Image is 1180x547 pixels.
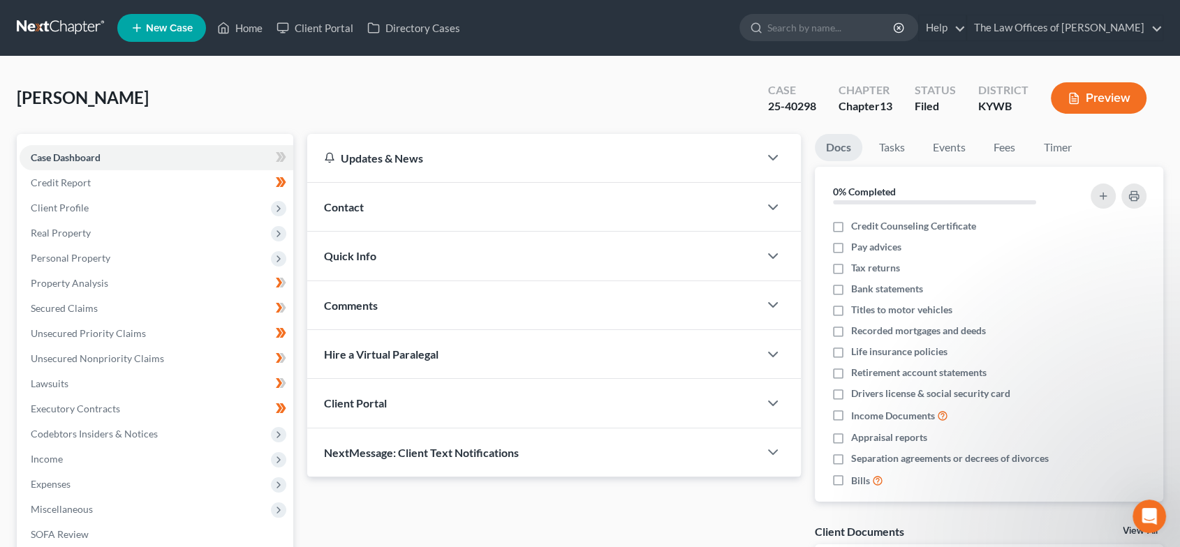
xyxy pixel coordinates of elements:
div: Filed [915,98,956,114]
img: Profile image for Emma [16,47,44,75]
div: • [DATE] [133,165,172,179]
a: Unsecured Priority Claims [20,321,293,346]
a: Tasks [868,134,916,161]
button: Send us a message [64,376,215,404]
span: Bills [851,474,870,488]
span: Case Dashboard [31,151,101,163]
span: Real Property [31,227,91,239]
span: Retirement account statements [851,366,987,380]
span: Secured Claims [31,302,98,314]
a: Home [210,15,270,40]
span: Client Portal [324,396,387,410]
a: The Law Offices of [PERSON_NAME] [967,15,1163,40]
span: Tax returns [851,261,900,275]
div: [PERSON_NAME] [50,320,131,334]
a: Events [922,134,977,161]
div: KYWB [978,98,1028,114]
div: • [DATE] [133,61,172,76]
span: Income Documents [851,409,935,423]
span: Comments [324,299,378,312]
img: Profile image for Kelly [16,254,44,282]
span: NextMessage: Client Text Notifications [324,446,519,459]
span: SOFA Review [31,528,89,540]
span: Credit Report [31,177,91,188]
span: Contact [324,200,364,213]
a: Credit Report [20,170,293,195]
div: • [DATE] [133,371,172,386]
div: [PERSON_NAME] [50,165,131,179]
span: [PERSON_NAME] [17,87,149,107]
span: Help [221,454,244,463]
span: Hire a Virtual Paralegal [324,347,438,361]
div: [PERSON_NAME] [50,268,131,283]
div: Status [915,82,956,98]
span: Personal Property [31,252,110,264]
div: Updates & News [324,151,742,165]
div: [PERSON_NAME] [50,61,131,76]
div: District [978,82,1028,98]
img: Profile image for James [16,202,44,230]
img: Profile image for Katie [16,99,44,127]
span: Lawsuits [31,377,68,389]
button: Messages [93,419,186,474]
a: Property Analysis [20,271,293,296]
span: Sounds great! Let us know if you are having any further issues and we will be able to assist! [50,203,501,214]
input: Search by name... [767,15,895,40]
a: Unsecured Nonpriority Claims [20,346,293,371]
a: View All [1123,526,1158,536]
span: Bank statements [851,282,923,296]
iframe: Intercom live chat [1133,500,1166,533]
img: Profile image for Lindsey [16,357,44,385]
a: Help [919,15,966,40]
span: Recorded mortgages and deeds [851,324,986,338]
span: Miscellaneous [31,503,93,515]
span: Quick Info [324,249,376,262]
span: Unsecured Nonpriority Claims [31,352,164,364]
button: Help [186,419,279,474]
span: Appraisal reports [851,430,927,444]
a: Case Dashboard [20,145,293,170]
img: Profile image for James [16,306,44,334]
span: 13 [880,99,892,112]
div: 25-40298 [768,98,816,114]
div: • [DATE] [133,268,172,283]
button: Preview [1051,82,1146,114]
span: Executory Contracts [31,403,120,414]
span: Unsecured Priority Claims [31,327,146,339]
span: Drivers license & social security card [851,387,1010,400]
span: Pay advices [851,240,901,254]
div: Case [768,82,816,98]
span: Expenses [31,478,71,490]
a: Lawsuits [20,371,293,396]
img: Profile image for Katie [16,151,44,179]
span: Messages [112,454,166,463]
h1: Messages [103,6,179,29]
div: Chapter [839,98,892,114]
span: Credit Counseling Certificate [851,219,976,233]
span: Life insurance policies [851,345,947,359]
a: Directory Cases [360,15,467,40]
div: • [DATE] [133,113,172,128]
img: Profile image for Lindsey [16,409,44,437]
span: Income [31,453,63,465]
a: Executory Contracts [20,396,293,421]
div: [PERSON_NAME] [50,216,131,231]
span: Client Profile [31,202,89,213]
div: Chapter [839,82,892,98]
a: Secured Claims [20,296,293,321]
a: Docs [815,134,862,161]
span: Property Analysis [31,277,108,289]
div: [PERSON_NAME] [50,113,131,128]
span: Titles to motor vehicles [851,303,952,317]
span: New Case [146,23,193,33]
span: Codebtors Insiders & Notices [31,428,158,440]
strong: 0% Completed [833,186,896,197]
div: Client Documents [815,524,904,539]
a: SOFA Review [20,522,293,547]
span: Home [32,454,61,463]
div: • [DATE] [133,320,172,334]
div: • [DATE] [133,216,172,231]
div: [PERSON_NAME] [50,371,131,386]
span: Separation agreements or decrees of divorces [851,451,1049,465]
a: Client Portal [270,15,360,40]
